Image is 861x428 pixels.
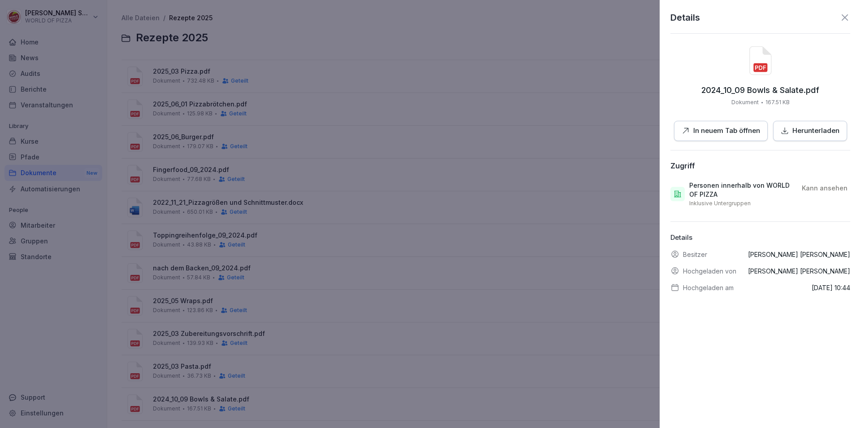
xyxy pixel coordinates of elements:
[670,233,850,243] p: Details
[812,283,850,292] p: [DATE] 10:44
[701,86,819,95] p: 2024_10_09 Bowls & Salate.pdf
[689,200,751,207] p: Inklusive Untergruppen
[731,98,759,106] p: Dokument
[683,250,707,259] p: Besitzer
[670,11,700,24] p: Details
[765,98,790,106] p: 167.51 KB
[683,283,734,292] p: Hochgeladen am
[670,161,695,170] div: Zugriff
[689,181,795,199] p: Personen innerhalb von WORLD OF PIZZA
[748,250,850,259] p: [PERSON_NAME] [PERSON_NAME]
[693,126,760,136] p: In neuem Tab öffnen
[683,266,736,276] p: Hochgeladen von
[748,266,850,276] p: [PERSON_NAME] [PERSON_NAME]
[802,184,848,193] p: Kann ansehen
[773,121,847,141] button: Herunterladen
[792,126,839,136] p: Herunterladen
[674,121,768,141] button: In neuem Tab öffnen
